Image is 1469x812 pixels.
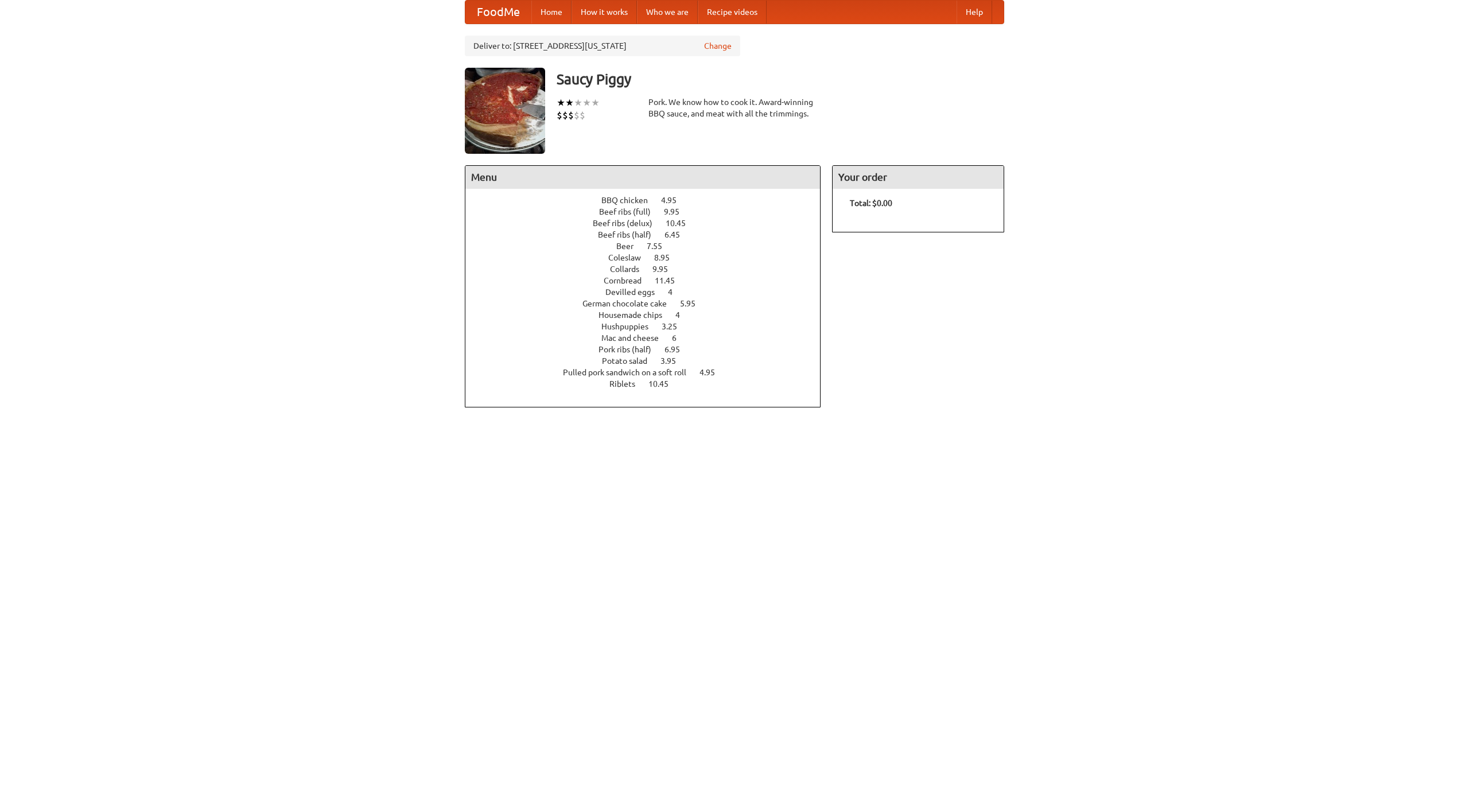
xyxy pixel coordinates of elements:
a: Change [704,40,732,52]
a: Riblets 10.45 [609,379,690,388]
span: Cornbread [604,276,653,285]
span: 4.95 [661,196,688,205]
span: Collards [610,265,651,274]
li: $ [574,109,580,122]
a: How it works [572,1,637,24]
img: angular.jpg [465,68,545,154]
li: $ [580,109,585,122]
li: $ [562,109,568,122]
span: 4.95 [699,368,726,377]
span: 3.95 [660,356,687,366]
li: ★ [565,96,574,109]
span: Hushpuppies [601,322,660,331]
span: Potato salad [602,356,659,366]
span: 3.25 [662,322,689,331]
a: Housemade chips 4 [599,310,701,320]
div: Pork. We know how to cook it. Award-winning BBQ sauce, and meat with all the trimmings. [648,96,821,119]
span: Mac and cheese [601,333,670,343]
a: FoodMe [465,1,531,24]
a: Devilled eggs 4 [605,287,694,297]
div: Deliver to: [STREET_ADDRESS][US_STATE] [465,36,740,56]
a: Who we are [637,1,698,24]
a: Cornbread 11.45 [604,276,696,285]
a: Pork ribs (half) 6.95 [599,345,701,354]
span: 10.45 [648,379,680,388]
span: 9.95 [664,207,691,216]
span: Coleslaw [608,253,652,262]
li: ★ [574,96,582,109]
b: Total: $0.00 [850,199,892,208]
li: $ [568,109,574,122]
span: BBQ chicken [601,196,659,205]
li: ★ [557,96,565,109]
span: 7.55 [647,242,674,251]
a: Home [531,1,572,24]
a: Recipe videos [698,1,767,24]
a: Beef ribs (half) 6.45 [598,230,701,239]
a: Hushpuppies 3.25 [601,322,698,331]
li: ★ [591,96,600,109]
a: Pulled pork sandwich on a soft roll 4.95 [563,368,736,377]
a: Beer 7.55 [616,242,683,251]
span: Pork ribs (half) [599,345,663,354]
span: 5.95 [680,299,707,308]
a: Collards 9.95 [610,265,689,274]
a: Mac and cheese 6 [601,333,698,343]
span: 6.45 [664,230,691,239]
span: 9.95 [652,265,679,274]
span: 11.45 [655,276,686,285]
li: ★ [582,96,591,109]
span: Beef ribs (delux) [593,219,664,228]
span: 10.45 [666,219,697,228]
h3: Saucy Piggy [557,68,1004,91]
a: BBQ chicken 4.95 [601,196,698,205]
span: Pulled pork sandwich on a soft roll [563,368,698,377]
span: 6 [672,333,688,343]
li: $ [557,109,562,122]
span: Beef ribs (full) [599,207,662,216]
a: Help [957,1,992,24]
span: 4 [675,310,691,320]
span: 6.95 [664,345,691,354]
span: Housemade chips [599,310,674,320]
h4: Menu [465,166,820,189]
a: Beef ribs (full) 9.95 [599,207,701,216]
a: Coleslaw 8.95 [608,253,691,262]
a: German chocolate cake 5.95 [582,299,717,308]
span: German chocolate cake [582,299,678,308]
span: 8.95 [654,253,681,262]
span: Beer [616,242,645,251]
span: Beef ribs (half) [598,230,663,239]
h4: Your order [833,166,1004,189]
a: Beef ribs (delux) 10.45 [593,219,707,228]
span: Riblets [609,379,647,388]
span: 4 [668,287,684,297]
a: Potato salad 3.95 [602,356,697,366]
span: Devilled eggs [605,287,666,297]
